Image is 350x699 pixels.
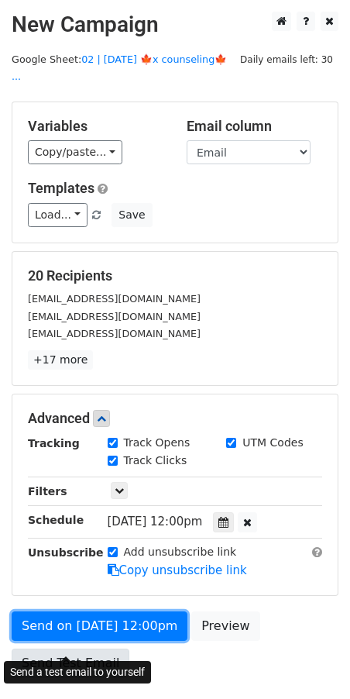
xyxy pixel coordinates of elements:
[28,328,201,339] small: [EMAIL_ADDRESS][DOMAIN_NAME]
[28,437,80,449] strong: Tracking
[12,12,338,38] h2: New Campaign
[28,350,93,370] a: +17 more
[28,180,94,196] a: Templates
[28,203,87,227] a: Load...
[12,649,129,678] a: Send Test Email
[242,435,303,451] label: UTM Codes
[112,203,152,227] button: Save
[4,661,151,684] div: Send a test email to yourself
[108,563,247,577] a: Copy unsubscribe link
[28,140,122,164] a: Copy/paste...
[191,611,259,641] a: Preview
[235,53,338,65] a: Daily emails left: 30
[108,515,203,529] span: [DATE] 12:00pm
[28,267,322,284] h5: 20 Recipients
[12,611,187,641] a: Send on [DATE] 12:00pm
[28,514,84,526] strong: Schedule
[124,435,190,451] label: Track Opens
[28,293,201,305] small: [EMAIL_ADDRESS][DOMAIN_NAME]
[273,625,350,699] iframe: Chat Widget
[187,118,322,135] h5: Email column
[12,53,227,83] a: 02 | [DATE] 🍁x counseling🍁 ...
[28,485,67,498] strong: Filters
[235,51,338,68] span: Daily emails left: 30
[28,311,201,322] small: [EMAIL_ADDRESS][DOMAIN_NAME]
[28,410,322,427] h5: Advanced
[124,544,237,560] label: Add unsubscribe link
[28,118,163,135] h5: Variables
[12,53,227,83] small: Google Sheet:
[124,453,187,469] label: Track Clicks
[28,546,104,559] strong: Unsubscribe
